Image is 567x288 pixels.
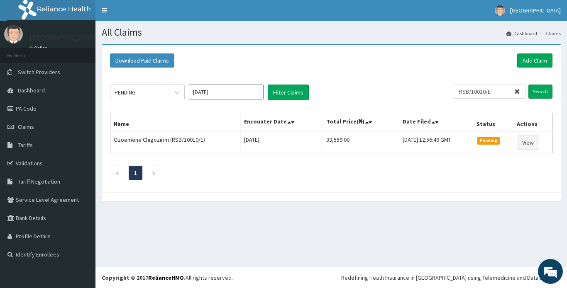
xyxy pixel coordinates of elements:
span: [GEOGRAPHIC_DATA] [510,7,561,14]
img: User Image [495,5,505,16]
span: Switch Providers [18,68,60,76]
strong: Copyright © 2017 . [102,274,186,281]
a: Add Claim [517,53,552,68]
a: View [517,136,539,150]
a: RelianceHMO [148,274,184,281]
a: Online [29,45,49,51]
th: Total Price(₦) [323,113,399,132]
th: Encounter Date [240,113,323,132]
div: Redefining Heath Insurance in [GEOGRAPHIC_DATA] using Telemedicine and Data Science! [341,273,561,282]
td: 33,559.00 [323,132,399,153]
th: Date Filed [399,113,473,132]
th: Status [473,113,513,132]
footer: All rights reserved. [95,267,567,288]
button: Filter Claims [268,85,309,100]
input: Search [528,85,552,99]
div: PENDING [115,88,136,97]
p: [GEOGRAPHIC_DATA] [29,34,98,41]
span: Claims [18,123,34,131]
th: Actions [513,113,552,132]
a: Dashboard [506,30,537,37]
span: Pending [477,137,500,144]
button: Download Paid Claims [110,53,174,68]
span: Tariff Negotiation [18,178,60,185]
a: Previous page [115,169,119,177]
a: Page 1 is your current page [134,169,137,177]
td: [DATE] [240,132,323,153]
input: Search by HMO ID [454,85,509,99]
li: Claims [538,30,561,37]
span: Dashboard [18,87,45,94]
a: Next page [152,169,156,177]
img: User Image [4,25,23,44]
th: Name [110,113,241,132]
span: Tariffs [18,141,33,149]
h1: All Claims [102,27,561,38]
td: Ozoemene Chigozirim (RSB/10010/E) [110,132,241,153]
input: Select Month and Year [189,85,264,99]
td: [DATE] 12:56:49 GMT [399,132,473,153]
